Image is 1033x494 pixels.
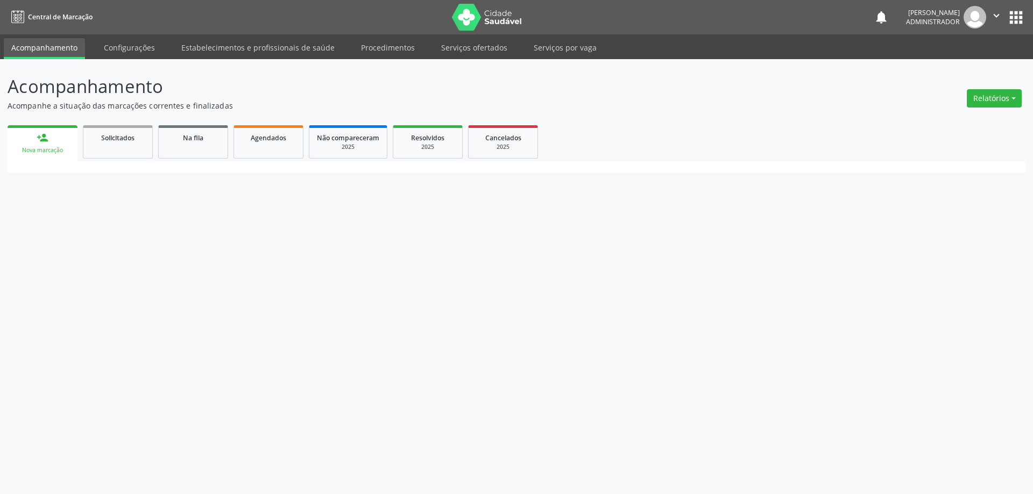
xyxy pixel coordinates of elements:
[8,73,720,100] p: Acompanhamento
[101,133,135,142] span: Solicitados
[476,143,530,151] div: 2025
[183,133,203,142] span: Na fila
[990,10,1002,22] i: 
[964,6,986,28] img: img
[8,8,93,26] a: Central de Marcação
[4,38,85,59] a: Acompanhamento
[28,12,93,22] span: Central de Marcação
[1007,8,1025,27] button: apps
[15,146,70,154] div: Nova marcação
[401,143,455,151] div: 2025
[174,38,342,57] a: Estabelecimentos e profissionais de saúde
[251,133,286,142] span: Agendados
[906,8,960,17] div: [PERSON_NAME]
[986,6,1007,28] button: 
[317,133,379,142] span: Não compareceram
[526,38,604,57] a: Serviços por vaga
[8,100,720,111] p: Acompanhe a situação das marcações correntes e finalizadas
[874,10,889,25] button: notifications
[317,143,379,151] div: 2025
[353,38,422,57] a: Procedimentos
[37,132,48,144] div: person_add
[906,17,960,26] span: Administrador
[485,133,521,142] span: Cancelados
[96,38,162,57] a: Configurações
[967,89,1022,108] button: Relatórios
[434,38,515,57] a: Serviços ofertados
[411,133,444,142] span: Resolvidos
